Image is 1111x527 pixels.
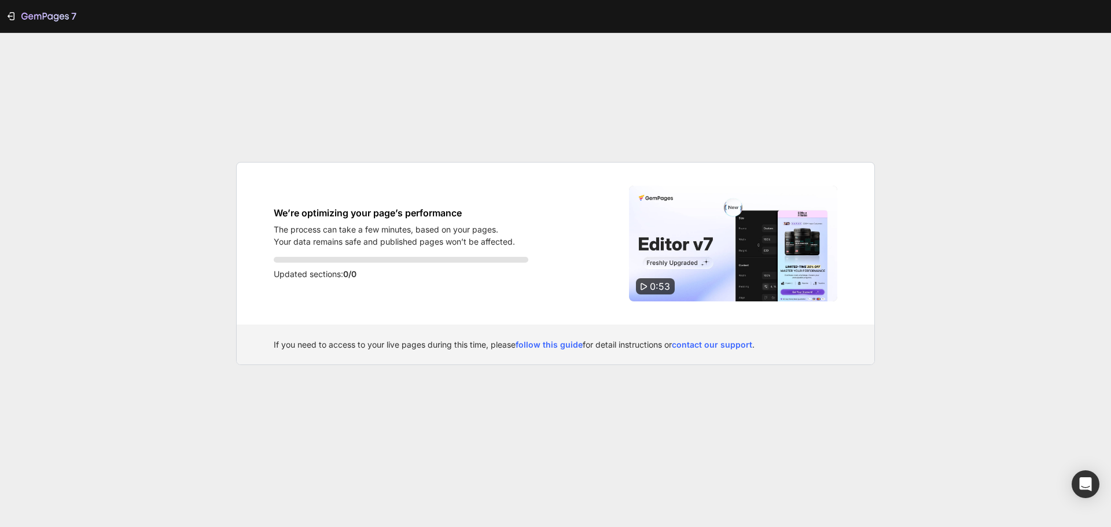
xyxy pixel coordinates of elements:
h1: We’re optimizing your page’s performance [274,206,515,220]
div: Open Intercom Messenger [1072,470,1099,498]
img: Video thumbnail [629,186,837,301]
p: The process can take a few minutes, based on your pages. [274,223,515,235]
p: 7 [71,9,76,23]
span: 0:53 [650,281,670,292]
p: Updated sections: [274,267,528,281]
a: follow this guide [516,340,583,349]
a: contact our support [672,340,752,349]
p: Your data remains safe and published pages won’t be affected. [274,235,515,248]
span: 0/0 [343,269,356,279]
div: If you need to access to your live pages during this time, please for detail instructions or . [274,338,837,351]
